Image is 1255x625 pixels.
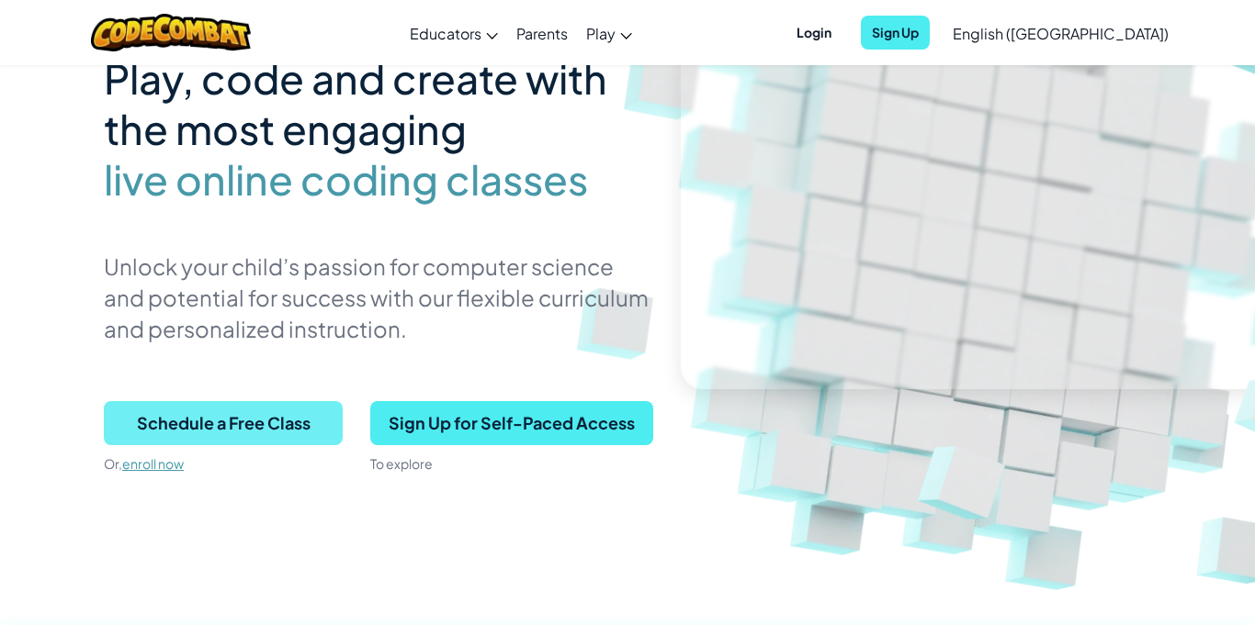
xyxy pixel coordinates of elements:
[91,14,252,51] img: CodeCombat logo
[370,401,653,445] button: Sign Up for Self-Paced Access
[104,52,607,154] span: Play, code and create with the most engaging
[410,24,481,43] span: Educators
[401,8,507,58] a: Educators
[104,401,343,445] button: Schedule a Free Class
[586,24,616,43] span: Play
[104,455,122,472] span: Or,
[122,455,184,472] a: enroll now
[883,394,1050,557] img: Overlap cubes
[104,154,588,205] span: live online coding classes
[577,8,641,58] a: Play
[104,251,653,344] p: Unlock your child’s passion for computer science and potential for success with our flexible curr...
[944,8,1178,58] a: English ([GEOGRAPHIC_DATA])
[861,16,930,50] button: Sign Up
[507,8,577,58] a: Parents
[786,16,842,50] button: Login
[953,24,1169,43] span: English ([GEOGRAPHIC_DATA])
[370,455,433,472] span: To explore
